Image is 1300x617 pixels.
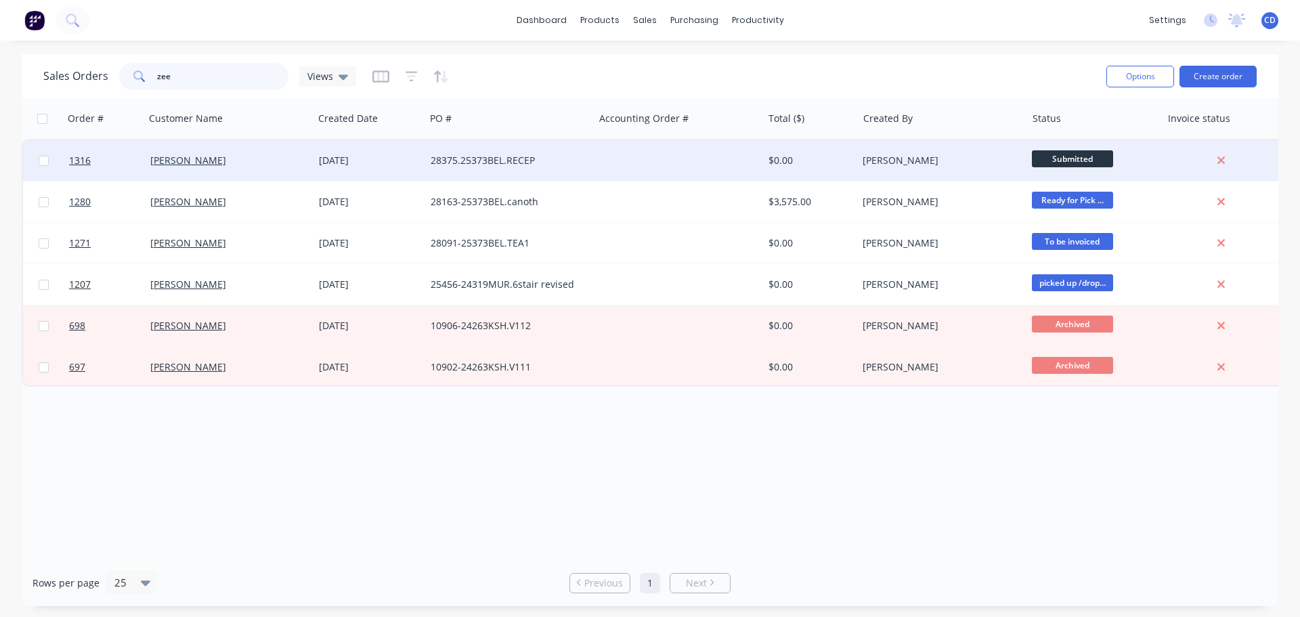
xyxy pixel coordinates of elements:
div: Total ($) [768,112,804,125]
span: 698 [69,319,85,333]
span: Previous [584,576,623,590]
span: 1316 [69,154,91,167]
a: Next page [670,576,730,590]
div: $3,575.00 [768,195,848,209]
div: Customer Name [149,112,223,125]
div: products [573,10,626,30]
div: [DATE] [319,195,420,209]
div: productivity [725,10,791,30]
div: 25456-24319MUR.6stair revised [431,278,581,291]
a: [PERSON_NAME] [150,195,226,208]
a: Page 1 is your current page [640,573,660,593]
div: 28091-25373BEL.TEA1 [431,236,581,250]
span: Ready for Pick ... [1032,192,1113,209]
div: [PERSON_NAME] [863,236,1013,250]
div: [PERSON_NAME] [863,360,1013,374]
a: 698 [69,305,150,346]
div: Created By [863,112,913,125]
a: 1207 [69,264,150,305]
div: [PERSON_NAME] [863,195,1013,209]
div: purchasing [664,10,725,30]
div: 10906-24263KSH.V112 [431,319,581,333]
button: Create order [1179,66,1257,87]
div: 28163-25373BEL.canoth [431,195,581,209]
button: Options [1106,66,1174,87]
div: [DATE] [319,236,420,250]
a: 1280 [69,182,150,222]
div: [DATE] [319,360,420,374]
div: $0.00 [768,154,848,167]
h1: Sales Orders [43,70,108,83]
div: [PERSON_NAME] [863,154,1013,167]
span: To be invoiced [1032,233,1113,250]
span: picked up /drop... [1032,274,1113,291]
div: [DATE] [319,154,420,167]
div: Accounting Order # [599,112,689,125]
span: Archived [1032,357,1113,374]
a: [PERSON_NAME] [150,236,226,249]
div: 28375.25373BEL.RECEP [431,154,581,167]
span: 697 [69,360,85,374]
span: Archived [1032,316,1113,333]
img: Factory [24,10,45,30]
div: Order # [68,112,104,125]
span: Views [307,69,333,83]
div: settings [1142,10,1193,30]
a: dashboard [510,10,573,30]
div: $0.00 [768,278,848,291]
div: [DATE] [319,319,420,333]
div: PO # [430,112,452,125]
span: 1280 [69,195,91,209]
span: 1207 [69,278,91,291]
a: 697 [69,347,150,387]
a: Previous page [570,576,630,590]
a: 1271 [69,223,150,263]
a: [PERSON_NAME] [150,319,226,332]
span: Next [686,576,707,590]
div: $0.00 [768,236,848,250]
a: 1316 [69,140,150,181]
div: $0.00 [768,319,848,333]
span: CD [1264,14,1276,26]
div: Status [1033,112,1061,125]
span: Rows per page [32,576,100,590]
div: [PERSON_NAME] [863,278,1013,291]
ul: Pagination [564,573,736,593]
div: $0.00 [768,360,848,374]
a: [PERSON_NAME] [150,278,226,291]
div: [PERSON_NAME] [863,319,1013,333]
input: Search... [157,63,289,90]
a: [PERSON_NAME] [150,360,226,373]
div: Invoice status [1168,112,1230,125]
div: 10902-24263KSH.V111 [431,360,581,374]
span: Submitted [1032,150,1113,167]
div: [DATE] [319,278,420,291]
div: Created Date [318,112,378,125]
span: 1271 [69,236,91,250]
div: sales [626,10,664,30]
a: [PERSON_NAME] [150,154,226,167]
